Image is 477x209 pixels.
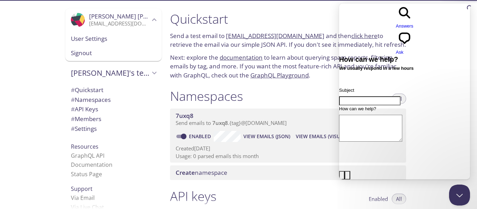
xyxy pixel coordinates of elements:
[71,34,156,43] span: User Settings
[241,131,293,142] button: View Emails (JSON)
[65,64,162,82] div: Gourav's team
[71,96,111,104] span: Namespaces
[89,20,150,27] p: [EMAIL_ADDRESS][DOMAIN_NAME]
[170,109,406,130] div: 7uxq8 namespace
[71,125,75,133] span: #
[71,170,102,178] a: Status Page
[339,3,470,179] iframe: Help Scout Beacon - Live Chat, Contact Form, and Knowledge Base
[89,12,185,20] span: [PERSON_NAME] [PERSON_NAME]
[170,188,217,204] h1: API keys
[65,46,162,61] div: Signout
[176,152,401,160] p: Usage: 0 parsed emails this month
[170,165,406,180] div: Create namespace
[71,194,95,202] a: Via Email
[220,53,263,61] a: documentation
[65,8,162,31] div: Gourav Kushwaha
[71,185,93,193] span: Support
[226,32,324,40] a: [EMAIL_ADDRESS][DOMAIN_NAME]
[65,85,162,95] div: Quickstart
[65,104,162,114] div: API Keys
[71,115,101,123] span: Members
[449,185,470,206] iframe: Help Scout Beacon - Close
[170,88,243,104] h1: Namespaces
[176,145,401,152] p: Created [DATE]
[71,96,75,104] span: #
[365,194,392,204] button: Enabled
[71,86,75,94] span: #
[71,125,97,133] span: Settings
[243,132,290,141] span: View Emails (JSON)
[71,105,75,113] span: #
[71,143,98,150] span: Resources
[250,71,309,79] a: GraphQL Playground
[71,115,75,123] span: #
[71,86,103,94] span: Quickstart
[176,119,287,126] span: Send emails to . {tag} @[DOMAIN_NAME]
[188,133,214,140] a: Enabled
[170,53,406,80] p: Next: explore the to learn about querying spam reports, filtering emails by tag, and more. If you...
[392,194,406,204] button: All
[71,48,156,58] span: Signout
[293,131,350,142] button: View Emails (Visual)
[170,31,406,49] p: Send a test email to and then to retrieve the email via our simple JSON API. If you don't see it ...
[71,68,150,78] span: [PERSON_NAME]'s team
[71,161,112,169] a: Documentation
[71,105,98,113] span: API Keys
[296,132,347,141] span: View Emails (Visual)
[176,169,195,177] span: Create
[71,152,104,159] a: GraphQL API
[212,119,228,126] span: 7uxq8
[6,167,11,177] button: Emoji Picker
[176,112,193,120] span: 7uxq8
[170,11,406,27] h1: Quickstart
[65,124,162,134] div: Team Settings
[176,169,227,177] span: namespace
[65,31,162,46] div: User Settings
[65,114,162,124] div: Members
[65,95,162,105] div: Namespaces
